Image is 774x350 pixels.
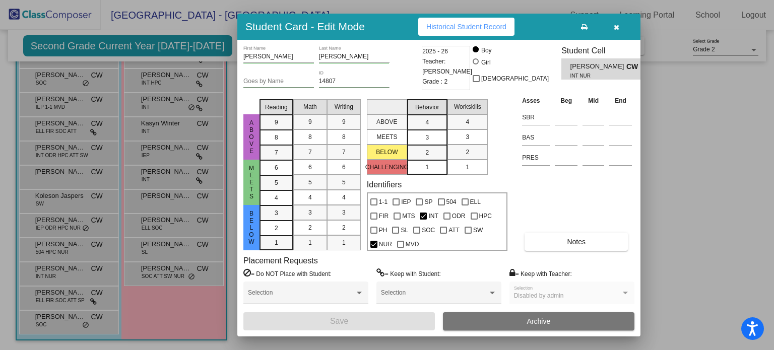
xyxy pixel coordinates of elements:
span: 6 [308,163,312,172]
span: Archive [527,317,551,325]
th: Beg [552,95,580,106]
span: 1 [466,163,469,172]
span: 2 [275,224,278,233]
span: SL [401,224,408,236]
span: ATT [448,224,460,236]
th: Mid [580,95,607,106]
span: 4 [466,117,469,126]
span: 2 [342,223,346,232]
span: 8 [342,132,346,142]
span: 9 [275,118,278,127]
span: 8 [275,133,278,142]
input: assessment [522,150,550,165]
span: Workskills [454,102,481,111]
span: 3 [275,208,278,218]
span: Behavior [415,103,439,112]
span: ELL [470,196,481,208]
label: Placement Requests [243,256,318,265]
span: 1-1 [379,196,388,208]
span: 4 [308,193,312,202]
span: 1 [425,163,429,172]
span: 8 [308,132,312,142]
span: Meets [247,165,256,200]
span: Below [247,210,256,245]
span: CW [626,61,640,72]
button: Historical Student Record [418,18,514,36]
span: 1 [275,238,278,247]
span: MTS [402,210,415,222]
span: SP [424,196,432,208]
button: Archive [443,312,634,330]
span: 5 [275,178,278,187]
span: PH [379,224,388,236]
span: 9 [308,117,312,126]
span: 7 [342,148,346,157]
span: [DEMOGRAPHIC_DATA] [481,73,549,85]
span: 1 [308,238,312,247]
span: Reading [265,103,288,112]
span: INT NUR [570,72,619,80]
span: HPC [479,210,492,222]
span: 7 [308,148,312,157]
div: Girl [481,58,491,67]
span: NUR [379,238,392,250]
span: Historical Student Record [426,23,506,31]
h3: Student Card - Edit Mode [245,20,365,33]
span: 2 [308,223,312,232]
span: 1 [342,238,346,247]
span: [PERSON_NAME] [PERSON_NAME] [570,61,626,72]
span: FIR [379,210,389,222]
label: = Do NOT Place with Student: [243,268,332,278]
button: Save [243,312,435,330]
span: 6 [342,163,346,172]
th: Asses [520,95,552,106]
span: 2025 - 26 [422,46,448,56]
input: goes by name [243,78,314,85]
span: 3 [466,132,469,142]
span: SW [473,224,483,236]
span: 5 [308,178,312,187]
input: Enter ID [319,78,390,85]
span: 3 [308,208,312,217]
th: End [607,95,634,106]
span: Save [330,317,348,325]
span: 504 [446,196,457,208]
span: 3 [342,208,346,217]
div: Boy [481,46,492,55]
label: = Keep with Teacher: [509,268,572,278]
span: 2 [466,148,469,157]
label: = Keep with Student: [376,268,441,278]
span: INT [428,210,438,222]
input: assessment [522,130,550,145]
span: above [247,119,256,155]
span: 7 [275,148,278,157]
span: Grade : 2 [422,77,447,87]
span: 4 [342,193,346,202]
span: MVD [406,238,419,250]
span: Disabled by admin [514,292,564,299]
span: Teacher: [PERSON_NAME] [422,56,472,77]
span: 9 [342,117,346,126]
span: IEP [401,196,411,208]
span: 4 [425,118,429,127]
span: 6 [275,163,278,172]
span: Writing [335,102,353,111]
span: 4 [275,193,278,202]
h3: Student Cell [561,46,649,55]
span: 5 [342,178,346,187]
button: Notes [525,233,628,251]
span: Notes [567,238,586,246]
span: 3 [425,133,429,142]
span: ODR [452,210,466,222]
span: Math [303,102,317,111]
span: 2 [425,148,429,157]
label: Identifiers [367,180,402,189]
span: SOC [422,224,435,236]
input: assessment [522,110,550,125]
